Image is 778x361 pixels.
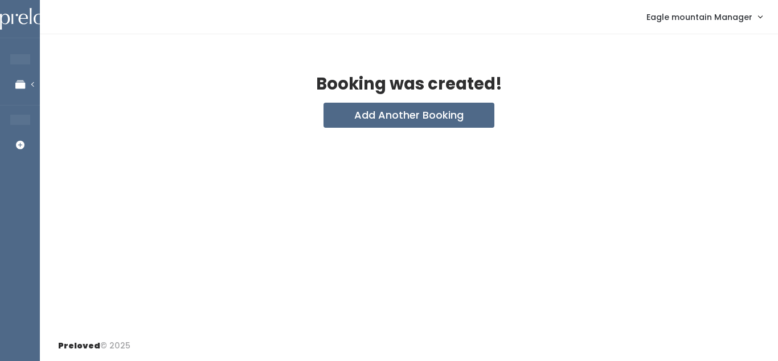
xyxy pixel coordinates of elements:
div: © 2025 [58,331,130,352]
button: Add Another Booking [324,103,494,128]
span: Preloved [58,340,100,351]
h2: Booking was created! [316,75,502,94]
span: Eagle mountain Manager [646,11,752,23]
a: Eagle mountain Manager [635,5,773,29]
